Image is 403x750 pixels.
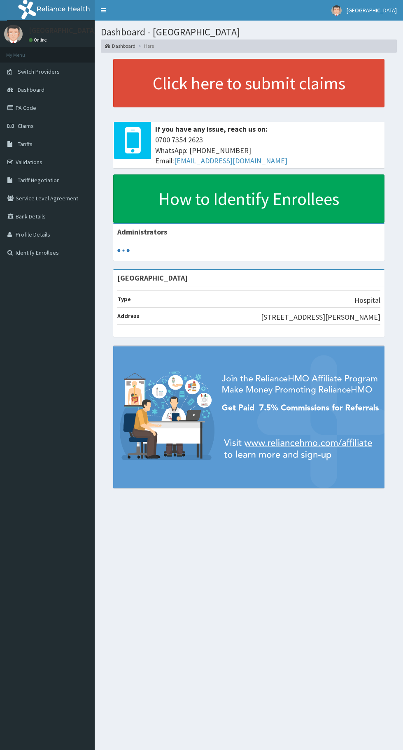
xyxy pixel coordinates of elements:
a: How to Identify Enrollees [113,174,384,223]
span: Dashboard [18,86,44,93]
p: [GEOGRAPHIC_DATA] [29,27,97,34]
a: Dashboard [105,42,135,49]
b: Type [117,295,131,303]
b: Administrators [117,227,167,237]
b: Address [117,312,140,320]
span: [GEOGRAPHIC_DATA] [347,7,397,14]
a: Click here to submit claims [113,59,384,107]
b: If you have any issue, reach us on: [155,124,268,134]
img: provider-team-banner.png [113,346,384,488]
li: Here [136,42,154,49]
a: [EMAIL_ADDRESS][DOMAIN_NAME] [174,156,287,165]
span: Switch Providers [18,68,60,75]
span: Tariffs [18,140,33,148]
p: [STREET_ADDRESS][PERSON_NAME] [261,312,380,323]
img: User Image [331,5,342,16]
h1: Dashboard - [GEOGRAPHIC_DATA] [101,27,397,37]
span: Claims [18,122,34,130]
img: User Image [4,25,23,43]
span: 0700 7354 2623 WhatsApp: [PHONE_NUMBER] Email: [155,135,380,166]
strong: [GEOGRAPHIC_DATA] [117,273,188,283]
span: Tariff Negotiation [18,176,60,184]
svg: audio-loading [117,244,130,257]
a: Online [29,37,49,43]
p: Hospital [354,295,380,306]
